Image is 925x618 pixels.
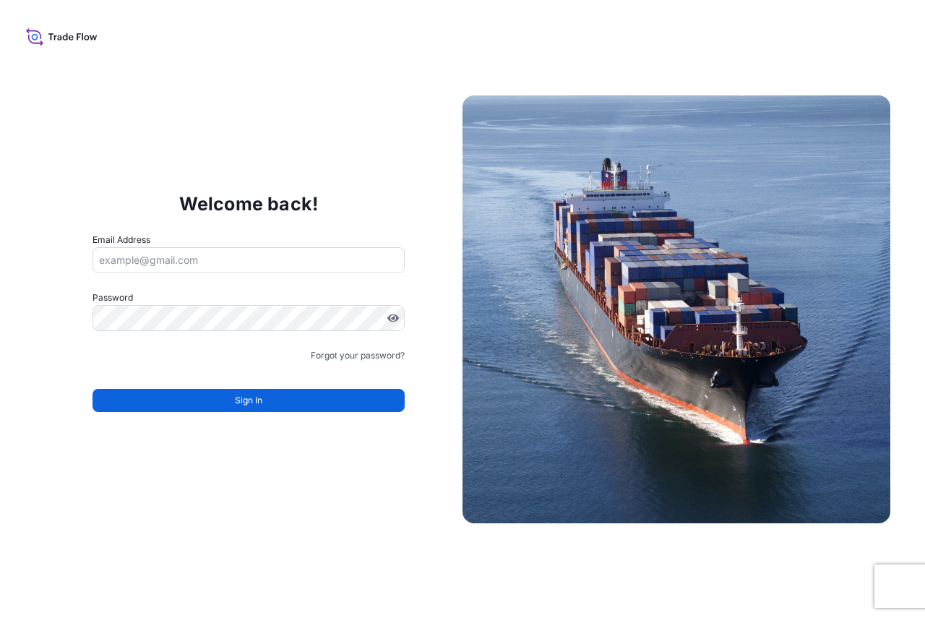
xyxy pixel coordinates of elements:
[311,348,405,363] a: Forgot your password?
[462,95,890,523] img: Ship illustration
[179,192,319,215] p: Welcome back!
[235,393,262,408] span: Sign In
[92,291,405,305] label: Password
[92,233,150,247] label: Email Address
[92,389,405,412] button: Sign In
[387,312,399,324] button: Show password
[92,247,405,273] input: example@gmail.com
